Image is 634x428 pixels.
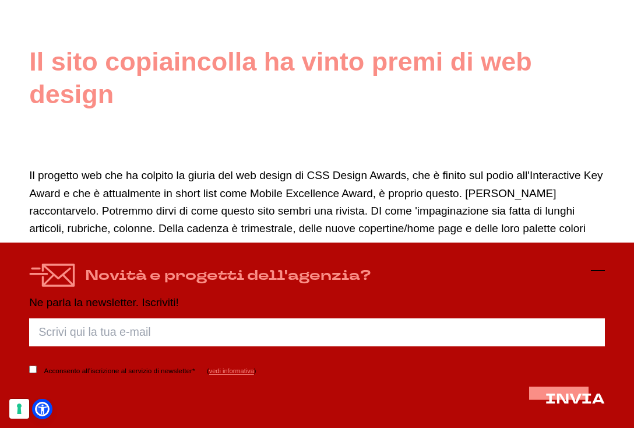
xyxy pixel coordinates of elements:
[29,167,605,255] p: Il progetto web che ha colpito la giuria del web design di CSS Design Awards, che è finito sul po...
[209,367,254,374] a: vedi informativa
[545,389,605,408] span: INVIA
[35,402,50,416] a: Open Accessibility Menu
[29,318,605,346] input: Scrivi qui la tua e-mail
[29,45,605,111] h1: Il sito copiaincolla ha vinto premi di web design
[29,296,605,308] p: Ne parla la newsletter. Iscriviti!
[207,367,256,374] span: ( )
[85,265,371,285] h4: Novità e progetti dell'agenzia?
[9,399,29,419] button: Le tue preferenze relative al consenso per le tecnologie di tracciamento
[545,391,605,407] button: INVIA
[44,364,195,377] label: Acconsento all’iscrizione al servizio di newsletter*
